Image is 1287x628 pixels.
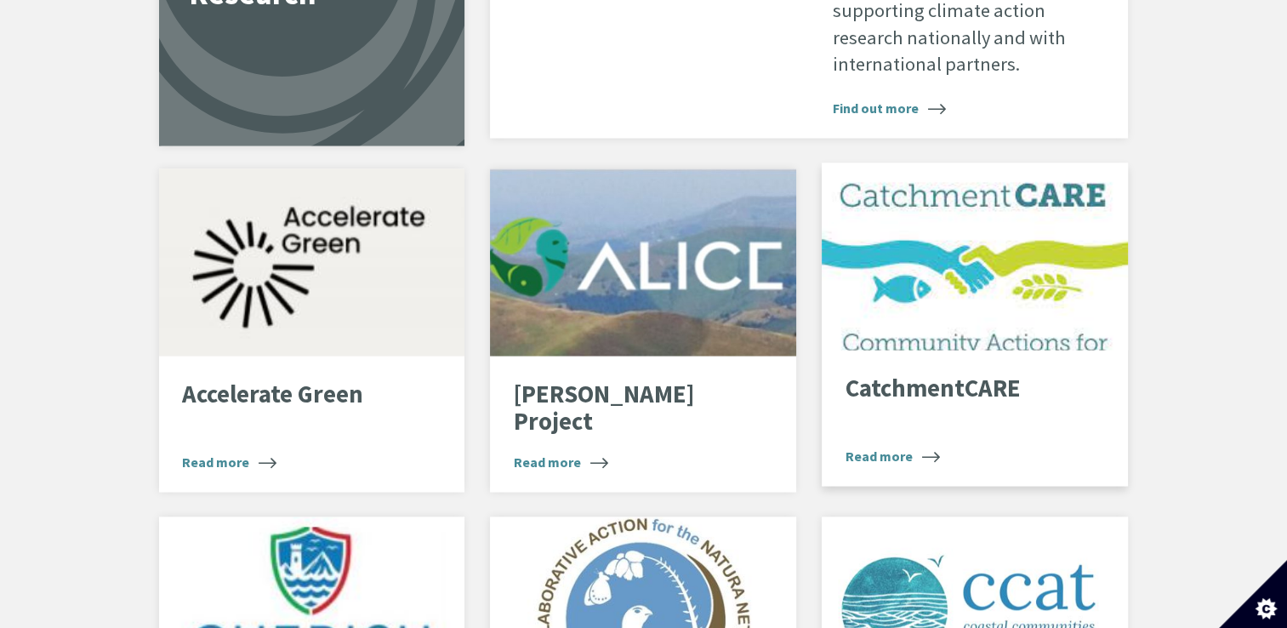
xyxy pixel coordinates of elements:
[182,380,416,408] p: Accelerate Green
[490,168,796,492] a: [PERSON_NAME] Project Read more
[822,163,1128,486] a: CatchmentCARE Read more
[833,97,946,117] span: Find out more
[182,451,276,471] span: Read more
[846,445,940,465] span: Read more
[846,374,1079,402] p: CatchmentCARE
[159,168,465,492] a: Accelerate Green Read more
[514,451,608,471] span: Read more
[514,380,748,434] p: [PERSON_NAME] Project
[1219,560,1287,628] button: Set cookie preferences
